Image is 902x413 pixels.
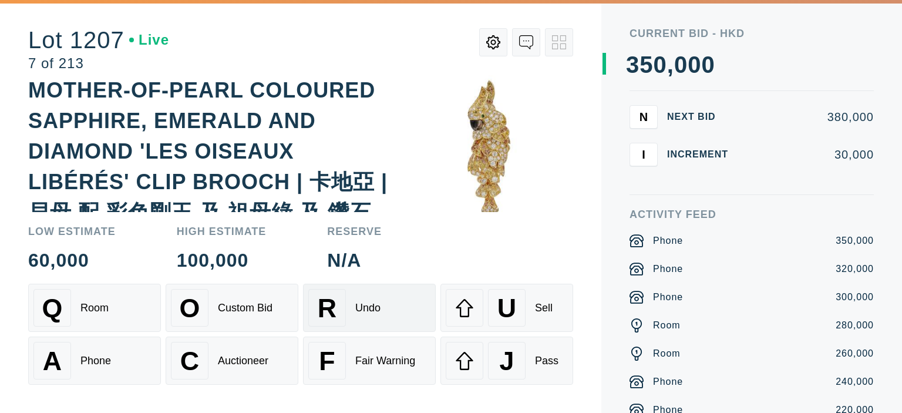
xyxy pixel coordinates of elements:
[80,302,109,314] div: Room
[535,355,558,367] div: Pass
[28,78,388,255] div: MOTHER-OF-PEARL COLOURED SAPPHIRE, EMERALD AND DIAMOND 'LES OISEAUX LIBÉRÉS' CLIP BROOCH | 卡地亞 | ...
[630,209,874,220] div: Activity Feed
[129,33,169,47] div: Live
[836,375,874,389] div: 240,000
[318,293,336,323] span: R
[303,284,436,332] button: RUndo
[701,53,715,76] div: 0
[319,346,335,376] span: F
[836,347,874,361] div: 260,000
[630,143,658,166] button: I
[836,318,874,333] div: 280,000
[688,53,701,76] div: 0
[303,337,436,385] button: FFair Warning
[640,53,653,76] div: 5
[640,110,648,123] span: N
[28,337,161,385] button: APhone
[499,346,514,376] span: J
[653,347,681,361] div: Room
[440,337,573,385] button: JPass
[642,147,645,161] span: I
[667,112,738,122] div: Next Bid
[80,355,111,367] div: Phone
[630,28,874,39] div: Current Bid - HKD
[653,375,683,389] div: Phone
[28,56,169,70] div: 7 of 213
[180,346,199,376] span: C
[440,284,573,332] button: USell
[180,293,200,323] span: O
[327,226,382,237] div: Reserve
[177,226,267,237] div: High Estimate
[28,226,116,237] div: Low Estimate
[653,318,681,333] div: Room
[177,251,267,270] div: 100,000
[654,53,667,76] div: 0
[28,284,161,332] button: QRoom
[166,337,298,385] button: CAuctioneer
[653,290,683,304] div: Phone
[667,150,738,159] div: Increment
[747,111,874,123] div: 380,000
[630,105,658,129] button: N
[355,355,415,367] div: Fair Warning
[218,302,272,314] div: Custom Bid
[836,262,874,276] div: 320,000
[28,28,169,52] div: Lot 1207
[327,251,382,270] div: N/A
[674,53,688,76] div: 0
[626,53,640,76] div: 3
[28,251,116,270] div: 60,000
[653,262,683,276] div: Phone
[355,302,381,314] div: Undo
[497,293,516,323] span: U
[166,284,298,332] button: OCustom Bid
[218,355,268,367] div: Auctioneer
[836,234,874,248] div: 350,000
[747,149,874,160] div: 30,000
[43,346,62,376] span: A
[42,293,63,323] span: Q
[667,53,674,288] div: ,
[836,290,874,304] div: 300,000
[653,234,683,248] div: Phone
[535,302,553,314] div: Sell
